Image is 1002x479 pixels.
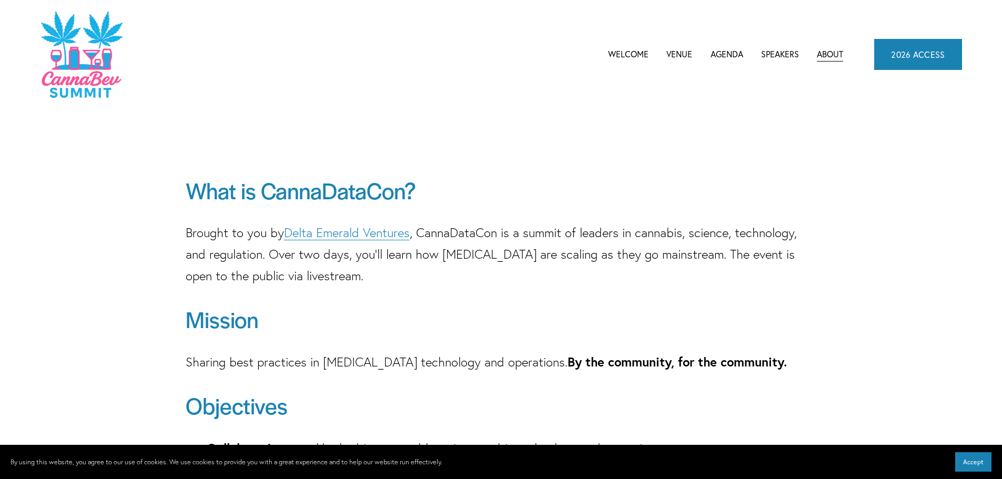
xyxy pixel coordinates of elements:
button: Accept [955,452,991,472]
strong: C [207,440,284,456]
span: Accept [963,458,984,466]
span: Mission [186,303,258,334]
p: Sharing best practices in [MEDICAL_DATA] technology and operations. [186,351,817,373]
em: ollaboration [215,440,284,456]
a: Delta Emerald Ventures [284,225,410,240]
span: What is CannaDataCon? [186,175,416,206]
a: Welcome [608,46,649,62]
a: Speakers [761,46,799,62]
a: About [817,46,843,62]
p: Brought to you by , CannaDataCon is a summit of leaders in cannabis, science, technology, and reg... [186,222,817,287]
p: to tackle the biggest problems in cannabis technology and operations [207,437,817,460]
a: Venue [666,46,692,62]
span: Objectives [186,390,288,421]
strong: By the community, for the community. [568,353,787,370]
a: folder dropdown [711,46,743,62]
img: CannaDataCon [40,10,123,99]
a: 2026 ACCESS [874,39,962,69]
span: Agenda [711,47,743,62]
p: By using this website, you agree to our use of cookies. We use cookies to provide you with a grea... [11,456,442,468]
